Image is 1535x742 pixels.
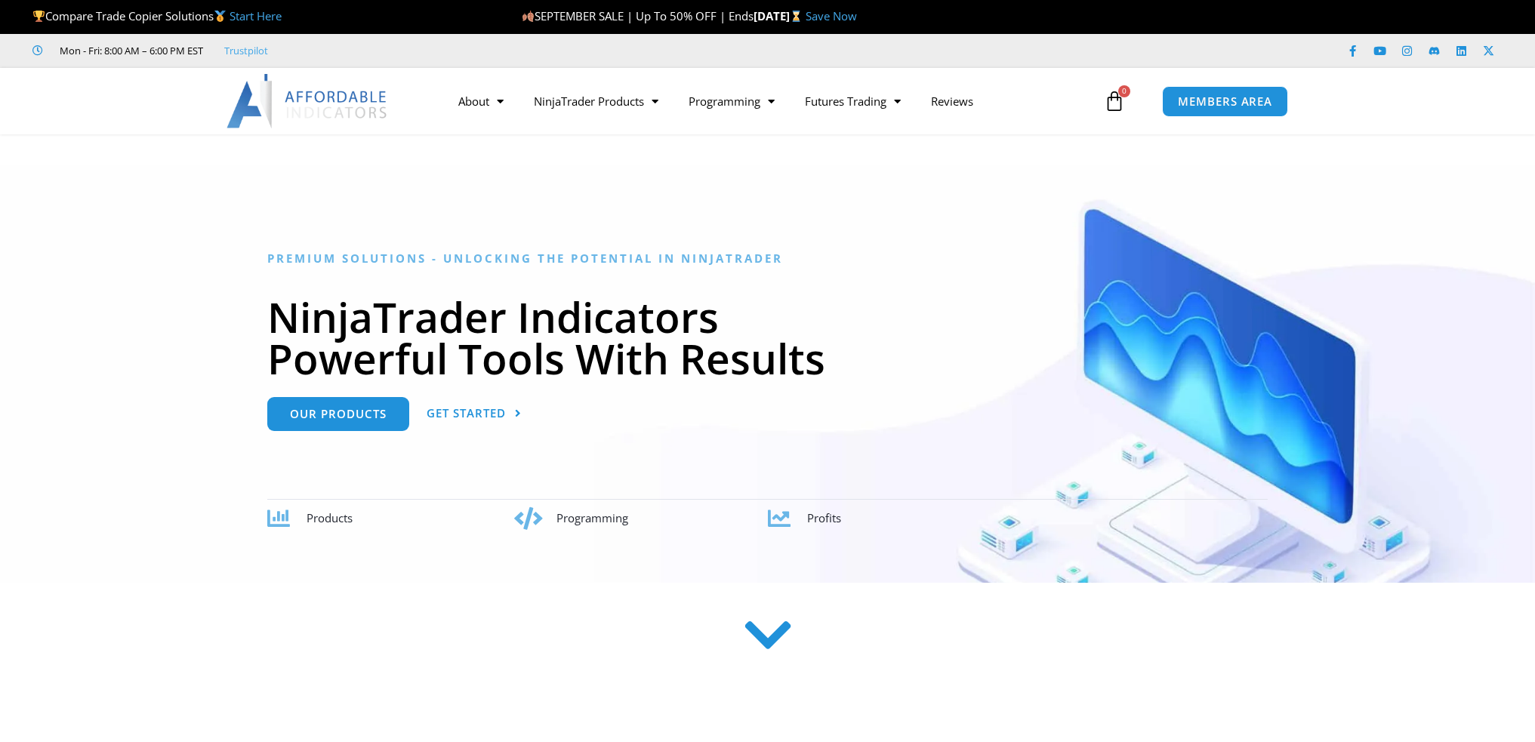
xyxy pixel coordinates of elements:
span: Profits [807,510,841,525]
img: LogoAI | Affordable Indicators – NinjaTrader [227,74,389,128]
strong: [DATE] [754,8,806,23]
a: MEMBERS AREA [1162,86,1288,117]
span: Compare Trade Copier Solutions [32,8,282,23]
a: 0 [1081,79,1148,123]
span: MEMBERS AREA [1178,96,1272,107]
a: Reviews [916,84,988,119]
h1: NinjaTrader Indicators Powerful Tools With Results [267,296,1268,379]
h6: Premium Solutions - Unlocking the Potential in NinjaTrader [267,251,1268,266]
img: ⌛ [791,11,802,22]
a: Our Products [267,397,409,431]
span: Our Products [290,408,387,420]
img: 🏆 [33,11,45,22]
a: Futures Trading [790,84,916,119]
a: About [443,84,519,119]
a: Save Now [806,8,857,23]
a: Programming [673,84,790,119]
span: Products [307,510,353,525]
nav: Menu [443,84,1100,119]
span: Programming [556,510,628,525]
span: Get Started [427,408,506,419]
span: Mon - Fri: 8:00 AM – 6:00 PM EST [56,42,203,60]
img: 🥇 [214,11,226,22]
span: SEPTEMBER SALE | Up To 50% OFF | Ends [522,8,754,23]
span: 0 [1118,85,1130,97]
a: Start Here [230,8,282,23]
a: Get Started [427,397,522,431]
a: NinjaTrader Products [519,84,673,119]
a: Trustpilot [224,42,268,60]
img: 🍂 [522,11,534,22]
